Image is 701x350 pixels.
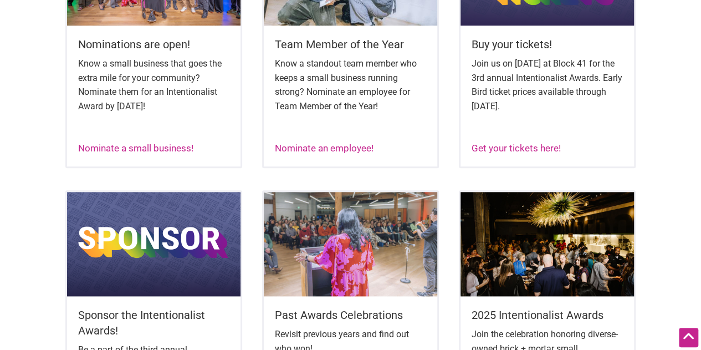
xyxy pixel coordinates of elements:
[78,57,230,113] p: Know a small business that goes the extra mile for your community? Nominate them for an Intention...
[78,143,193,154] a: Nominate a small business!
[472,307,623,323] h5: 2025 Intentionalist Awards
[472,37,623,52] h5: Buy your tickets!
[275,37,427,52] h5: Team Member of the Year
[275,143,373,154] a: Nominate an employee!
[679,328,698,347] div: Scroll Back to Top
[275,307,427,323] h5: Past Awards Celebrations
[78,307,230,338] h5: Sponsor the Intentionalist Awards!
[275,57,427,113] p: Know a standout team member who keeps a small business running strong? Nominate an employee for T...
[78,37,230,52] h5: Nominations are open!
[472,143,561,154] a: Get your tickets here!
[472,57,623,113] p: Join us on [DATE] at Block 41 for the 3rd annual Intentionalist Awards. Early Bird ticket prices ...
